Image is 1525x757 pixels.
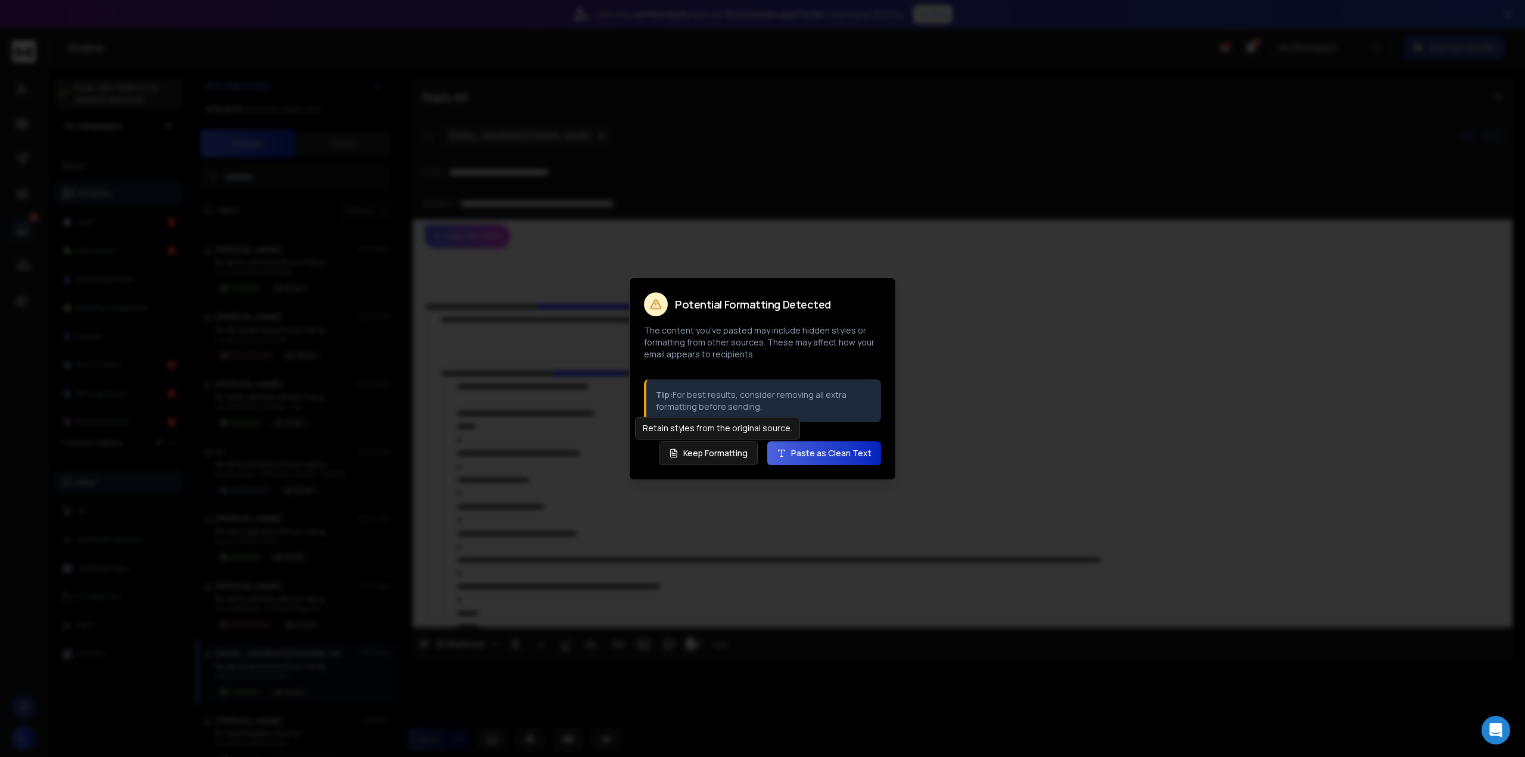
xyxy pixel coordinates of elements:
button: Paste as Clean Text [767,441,881,465]
div: Open Intercom Messenger [1482,716,1510,744]
p: For best results, consider removing all extra formatting before sending. [656,389,872,413]
h2: Potential Formatting Detected [675,299,831,310]
button: Keep Formatting [659,441,758,465]
strong: Tip: [656,389,673,400]
p: The content you've pasted may include hidden styles or formatting from other sources. These may a... [644,325,881,360]
div: Retain styles from the original source. [635,417,800,440]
